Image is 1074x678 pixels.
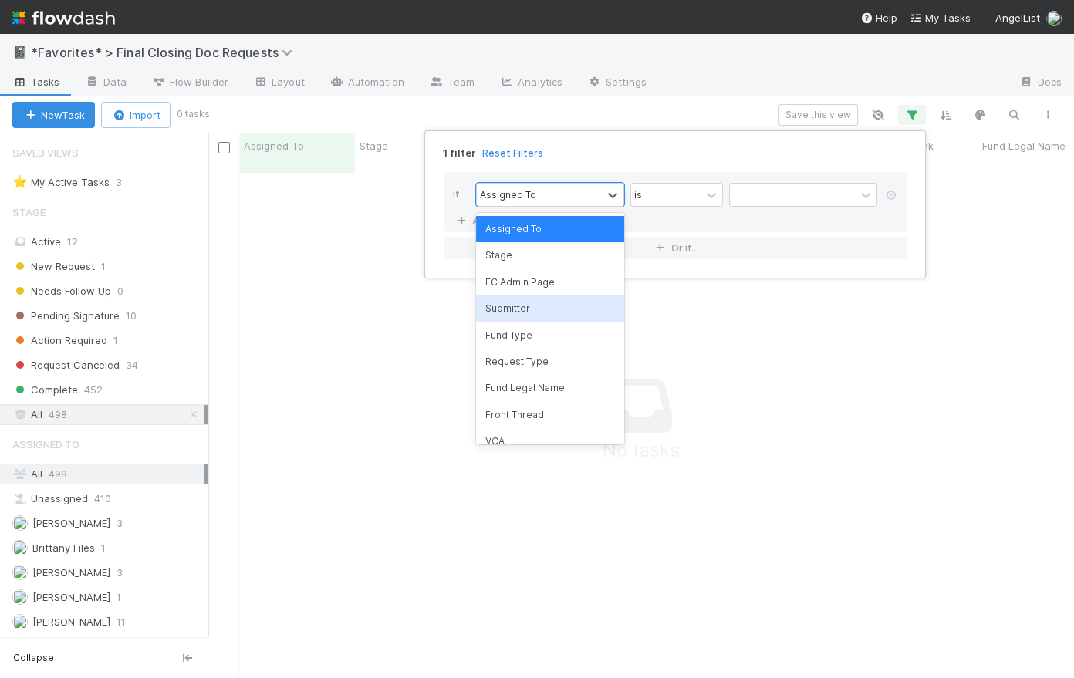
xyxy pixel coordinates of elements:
[634,187,642,201] div: is
[482,147,543,160] a: Reset Filters
[476,269,624,295] div: FC Admin Page
[443,147,476,160] span: 1 filter
[480,187,536,201] div: Assigned To
[476,428,624,454] div: VCA
[444,237,907,259] button: Or if...
[476,402,624,428] div: Front Thread
[476,295,624,322] div: Submitter
[476,349,624,375] div: Request Type
[476,322,624,349] div: Fund Type
[476,375,624,401] div: Fund Legal Name
[453,183,476,210] div: If
[453,210,502,232] a: And..
[476,242,624,268] div: Stage
[476,216,624,242] div: Assigned To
